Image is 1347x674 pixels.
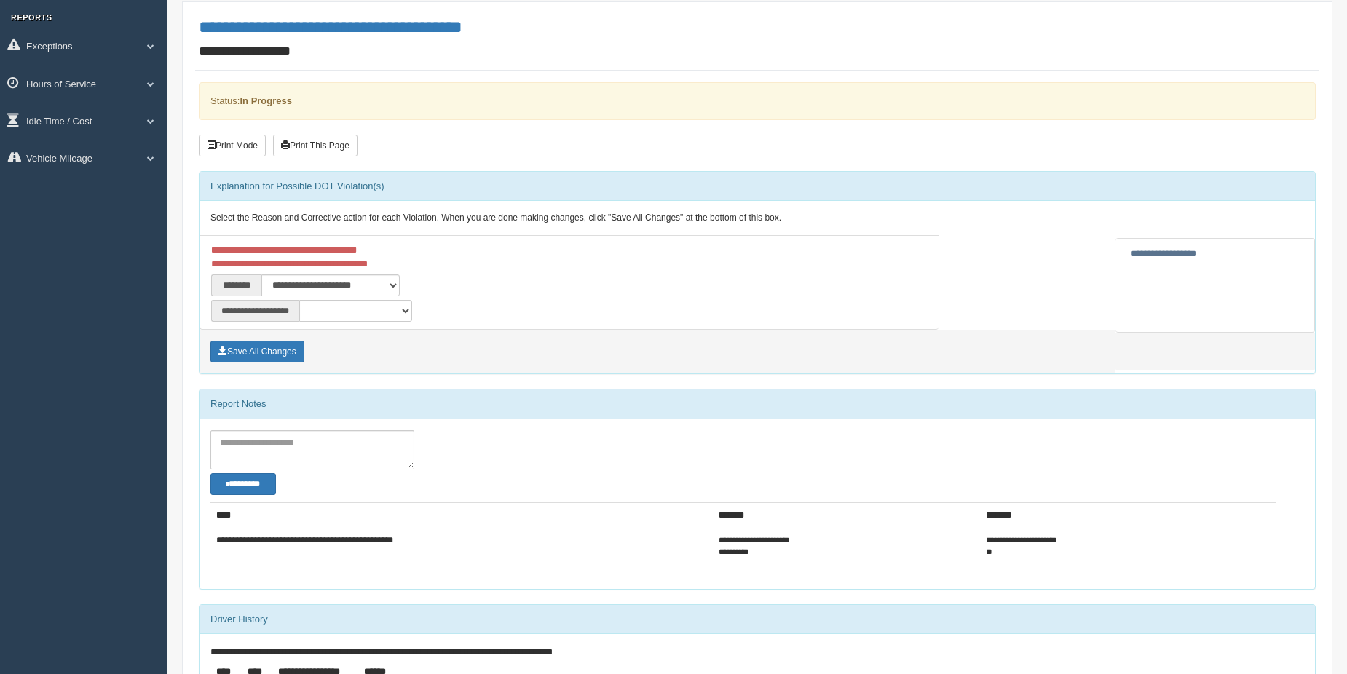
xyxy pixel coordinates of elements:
[240,95,292,106] strong: In Progress
[200,201,1315,236] div: Select the Reason and Corrective action for each Violation. When you are done making changes, cli...
[199,82,1316,119] div: Status:
[200,605,1315,634] div: Driver History
[200,389,1315,419] div: Report Notes
[199,135,266,156] button: Print Mode
[210,341,304,362] button: Save
[210,473,276,495] button: Change Filter Options
[273,135,358,156] button: Print This Page
[200,172,1315,201] div: Explanation for Possible DOT Violation(s)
